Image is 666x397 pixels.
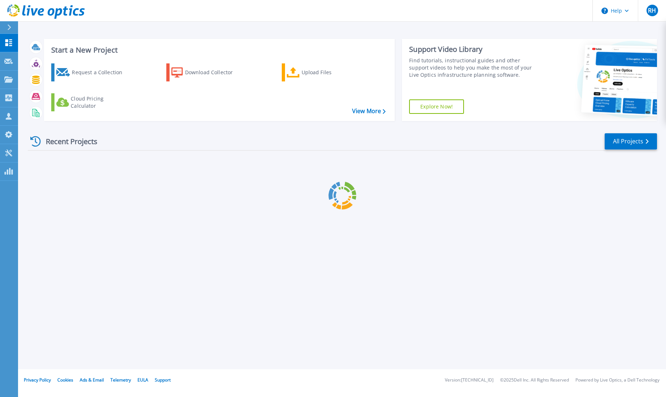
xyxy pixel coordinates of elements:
[409,57,539,79] div: Find tutorials, instructional guides and other support videos to help you make the most of your L...
[575,378,660,383] li: Powered by Live Optics, a Dell Technology
[51,63,132,81] a: Request a Collection
[605,133,657,150] a: All Projects
[445,378,494,383] li: Version: [TECHNICAL_ID]
[28,133,107,150] div: Recent Projects
[51,46,385,54] h3: Start a New Project
[137,377,148,383] a: EULA
[648,8,656,13] span: RH
[166,63,247,81] a: Download Collector
[57,377,73,383] a: Cookies
[155,377,171,383] a: Support
[500,378,569,383] li: © 2025 Dell Inc. All Rights Reserved
[72,65,130,80] div: Request a Collection
[282,63,362,81] a: Upload Files
[51,93,132,111] a: Cloud Pricing Calculator
[185,65,243,80] div: Download Collector
[110,377,131,383] a: Telemetry
[302,65,359,80] div: Upload Files
[71,95,128,110] div: Cloud Pricing Calculator
[80,377,104,383] a: Ads & Email
[24,377,51,383] a: Privacy Policy
[409,45,539,54] div: Support Video Library
[352,108,386,115] a: View More
[409,99,464,114] a: Explore Now!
